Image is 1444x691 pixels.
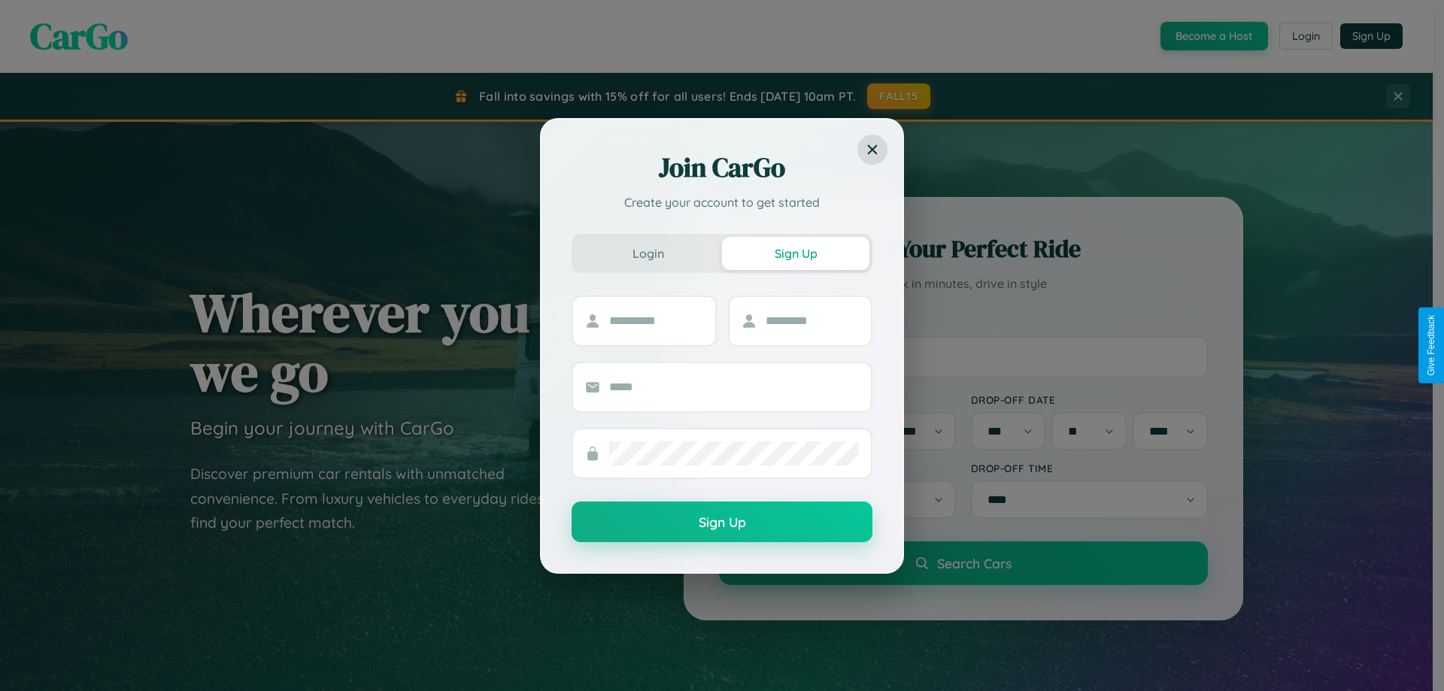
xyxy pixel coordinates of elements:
[575,237,722,270] button: Login
[572,150,872,186] h2: Join CarGo
[1426,315,1436,376] div: Give Feedback
[572,502,872,542] button: Sign Up
[572,193,872,211] p: Create your account to get started
[722,237,869,270] button: Sign Up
